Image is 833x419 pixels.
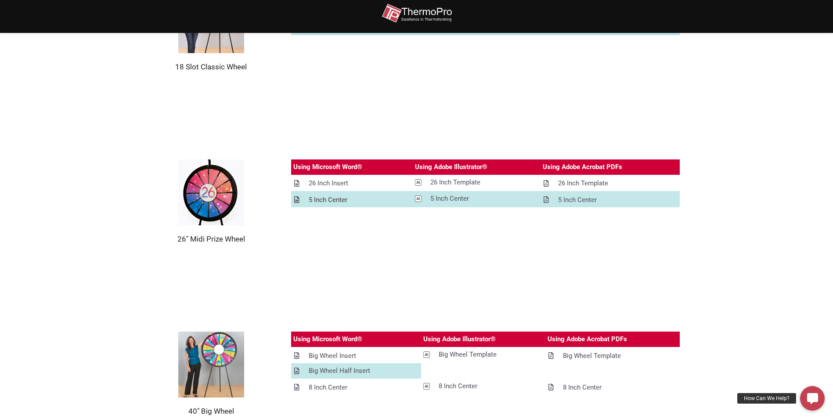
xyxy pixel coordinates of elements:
[558,178,608,189] div: 26 Inch Template
[153,406,269,416] h2: 40" Big Wheel
[800,386,825,411] a: How Can We Help?
[548,334,627,345] div: Using Adobe Acrobat PDFs
[153,234,269,244] h2: 26" Midi Prize Wheel
[309,350,356,361] div: Big Wheel Insert
[291,363,421,379] a: Big Wheel Half Insert
[563,382,602,393] div: 8 Inch Center
[293,162,362,173] div: Using Microsoft Word®
[413,175,541,190] a: 26 Inch Template
[737,393,796,404] div: How Can We Help?
[563,350,621,361] div: Big Wheel Template
[541,192,680,208] a: 5 Inch Center
[291,192,413,208] a: 5 Inch Center
[439,349,497,360] div: Big Wheel Template
[439,381,477,392] div: 8 Inch Center
[430,193,469,204] div: 5 Inch Center
[291,348,421,364] a: Big Wheel Insert
[382,4,452,23] img: thermopro-logo-non-iso
[309,365,370,376] div: Big Wheel Half Insert
[291,176,413,191] a: 26 Inch Insert
[421,347,545,362] a: Big Wheel Template
[543,162,622,173] div: Using Adobe Acrobat PDFs
[545,348,680,364] a: Big Wheel Template
[415,162,487,173] div: Using Adobe Illustrator®
[545,380,680,395] a: 8 Inch Center
[558,195,597,206] div: 5 Inch Center
[309,178,348,189] div: 26 Inch Insert
[309,195,347,206] div: 5 Inch Center
[309,382,347,393] div: 8 Inch Center
[413,191,541,206] a: 5 Inch Center
[423,334,496,345] div: Using Adobe Illustrator®
[293,334,362,345] div: Using Microsoft Word®
[291,380,421,395] a: 8 Inch Center
[421,379,545,394] a: 8 Inch Center
[541,176,680,191] a: 26 Inch Template
[153,62,269,72] h2: 18 Slot Classic Wheel
[430,177,480,188] div: 26 Inch Template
